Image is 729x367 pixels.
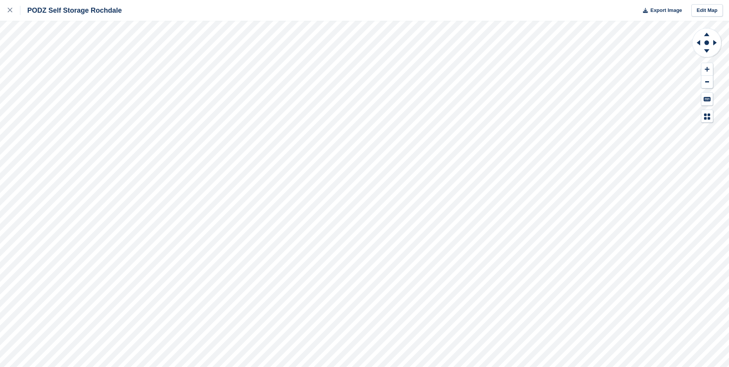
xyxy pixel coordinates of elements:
button: Map Legend [701,110,713,123]
button: Zoom Out [701,76,713,88]
a: Edit Map [691,4,723,17]
span: Export Image [650,7,682,14]
button: Export Image [638,4,682,17]
div: PODZ Self Storage Rochdale [20,6,122,15]
button: Zoom In [701,63,713,76]
button: Keyboard Shortcuts [701,93,713,105]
